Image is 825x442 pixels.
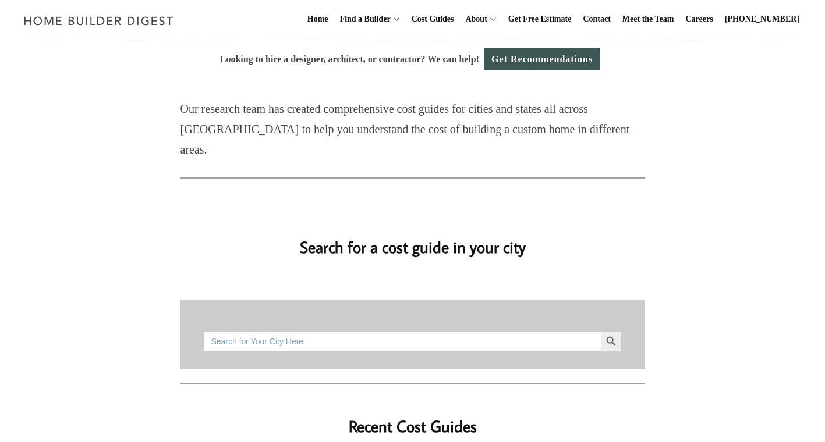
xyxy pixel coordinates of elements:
[461,1,487,38] a: About
[19,9,179,32] img: Home Builder Digest
[618,1,679,38] a: Meet the Team
[180,398,645,439] h2: Recent Cost Guides
[335,1,391,38] a: Find a Builder
[484,48,600,70] a: Get Recommendations
[203,331,600,352] input: Search for Your City Here
[578,1,615,38] a: Contact
[720,1,804,38] a: [PHONE_NUMBER]
[605,335,618,348] svg: Search
[180,99,645,160] p: Our research team has created comprehensive cost guides for cities and states all across [GEOGRAP...
[303,1,333,38] a: Home
[407,1,459,38] a: Cost Guides
[81,219,745,259] h2: Search for a cost guide in your city
[504,1,576,38] a: Get Free Estimate
[681,1,718,38] a: Careers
